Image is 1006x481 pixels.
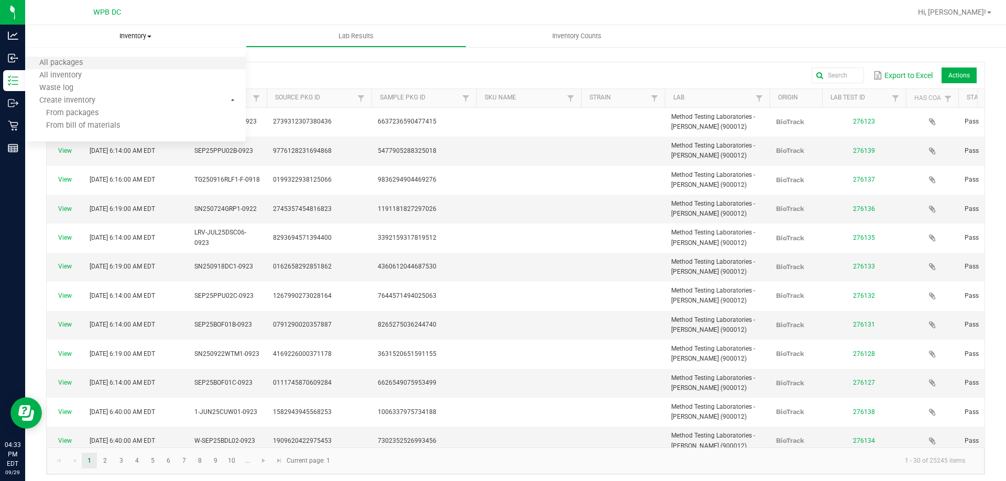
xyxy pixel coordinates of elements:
[965,234,979,241] span: Pass
[58,437,72,444] a: View
[378,379,436,386] span: 6626549075953499
[90,408,155,416] span: [DATE] 6:40:00 AM EDT
[273,292,332,299] span: 1267990273028164
[194,147,253,154] span: SEP25PPU02B-0923
[25,59,97,68] span: All packages
[965,205,979,212] span: Pass
[90,321,155,328] span: [DATE] 6:14:00 AM EDT
[965,147,979,154] span: Pass
[25,31,246,41] span: Inventory
[273,379,332,386] span: 0111745870609284
[378,118,436,125] span: 6637236590477415
[129,453,145,468] a: Page 4
[90,263,155,270] span: [DATE] 6:19:00 AM EDT
[58,408,72,416] a: View
[671,432,755,449] span: Method Testing Laboratories - [PERSON_NAME] (900012)
[90,176,155,183] span: [DATE] 6:16:00 AM EDT
[273,118,332,125] span: 2739312307380436
[90,147,155,154] span: [DATE] 6:14:00 AM EDT
[208,453,223,468] a: Page 9
[194,350,259,357] span: SN250922WTM1-0923
[5,468,20,476] p: 09/29
[776,147,804,154] span: BioTrack
[378,176,436,183] span: 9836294904469276
[25,109,99,118] span: From packages
[380,94,459,102] a: Sample Pkg IDSortable
[82,453,97,468] a: Page 1
[25,96,110,105] span: Create inventory
[671,200,755,217] span: Method Testing Laboratories - [PERSON_NAME] (900012)
[965,292,979,299] span: Pass
[466,25,687,47] a: Inventory Counts
[97,453,113,468] a: Page 2
[965,350,979,357] span: Pass
[671,258,755,275] span: Method Testing Laboratories - [PERSON_NAME] (900012)
[853,321,875,328] a: 276131
[58,147,72,154] a: View
[776,437,804,444] span: BioTrack
[942,68,977,83] li: Actions
[967,94,999,102] a: StatusSortable
[273,350,332,357] span: 4169226000371178
[10,397,42,429] iframe: Resource center
[194,408,257,416] span: 1-JUN25CUW01-0923
[240,453,255,468] a: Page 11
[965,437,979,444] span: Pass
[776,205,804,212] span: BioTrack
[853,350,875,357] a: 276128
[870,66,935,84] button: Export to Excel
[853,147,875,154] a: 276139
[58,234,72,241] a: View
[8,120,18,131] inline-svg: Retail
[8,75,18,86] inline-svg: Inventory
[256,453,271,468] a: Go to the next page
[378,350,436,357] span: 3631520651591155
[853,437,875,444] a: 276134
[194,321,252,328] span: SEP25BOF01B-0923
[273,234,332,241] span: 8293694571394400
[194,205,257,212] span: SN250724GRP1-0922
[812,68,864,83] input: Search
[538,31,616,41] span: Inventory Counts
[942,92,954,105] a: Filter
[114,453,129,468] a: Page 3
[378,292,436,299] span: 7644571494025063
[90,205,155,212] span: [DATE] 6:19:00 AM EDT
[275,94,354,102] a: Source Pkg IDSortable
[8,98,18,108] inline-svg: Outbound
[177,453,192,468] a: Page 7
[671,374,755,391] span: Method Testing Laboratories - [PERSON_NAME] (900012)
[853,234,875,241] a: 276135
[564,92,577,105] a: Filter
[58,176,72,183] a: View
[965,379,979,386] span: Pass
[58,263,72,270] a: View
[906,89,958,108] th: Has CoA
[778,94,818,102] a: OriginSortable
[47,448,985,474] kendo-pager: Current page: 1
[776,234,804,242] span: BioTrack
[90,350,155,357] span: [DATE] 6:19:00 AM EDT
[853,379,875,386] a: 276127
[918,8,986,16] span: Hi, [PERSON_NAME]!
[776,176,804,184] span: BioTrack
[853,176,875,183] a: 276137
[25,71,96,80] span: All inventory
[5,440,20,468] p: 04:33 PM EDT
[648,92,661,105] a: Filter
[853,263,875,270] a: 276133
[93,8,121,17] span: WPB DC
[161,453,176,468] a: Page 6
[273,205,332,212] span: 2745357454816823
[776,350,804,357] span: BioTrack
[965,321,979,328] span: Pass
[853,292,875,299] a: 276132
[889,92,902,105] a: Filter
[673,94,752,102] a: LabSortable
[273,263,332,270] span: 0162658292851862
[90,379,155,386] span: [DATE] 6:14:00 AM EDT
[336,452,974,469] kendo-pager-info: 1 - 30 of 25245 items
[776,263,804,271] span: BioTrack
[246,25,466,47] a: Lab Results
[25,84,88,93] span: Waste log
